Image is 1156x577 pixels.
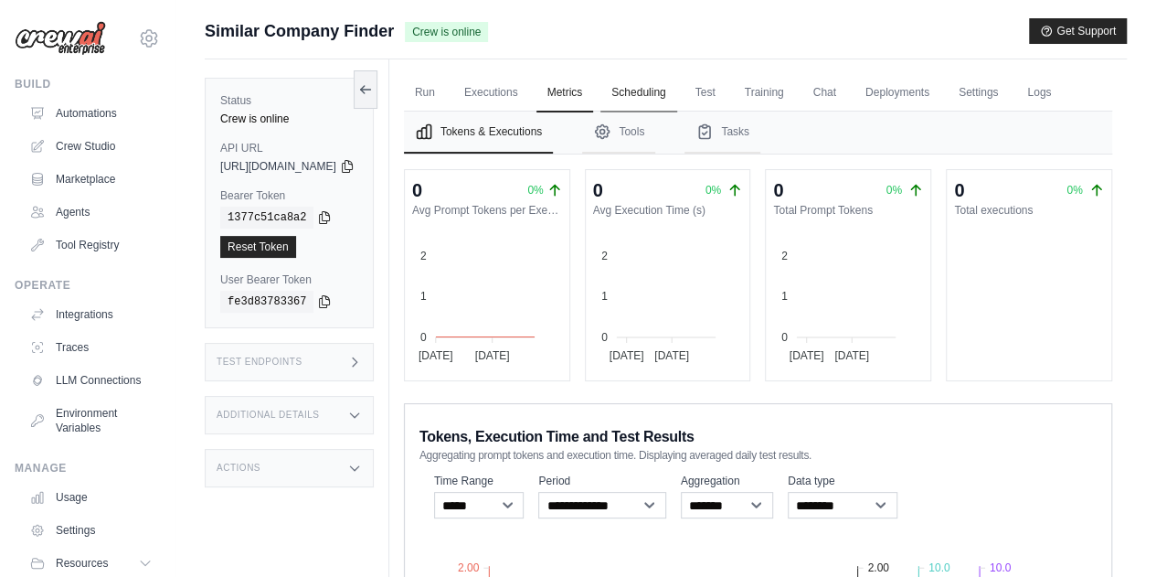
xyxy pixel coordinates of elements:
label: Time Range [434,474,525,488]
tspan: [DATE] [654,349,689,362]
h3: Test Endpoints [217,357,302,368]
button: Tasks [684,112,760,154]
span: 0% [705,184,721,197]
label: User Bearer Token [220,272,358,287]
div: 0 [773,177,783,203]
a: Traces [22,333,160,362]
nav: Tabs [404,112,1112,154]
dt: Avg Execution Time (s) [593,203,743,218]
a: Integrations [22,300,160,329]
button: Get Support [1029,18,1127,44]
tspan: 2.00 [867,561,889,574]
span: Tokens, Execution Time and Test Results [419,426,695,448]
span: Resources [56,556,108,571]
code: fe3d83783367 [220,291,313,313]
a: Metrics [536,74,594,112]
label: Status [220,93,358,108]
tspan: [DATE] [609,349,643,362]
tspan: 10.0 [990,561,1012,574]
div: Operate [15,278,160,293]
a: Settings [948,74,1009,112]
a: Tool Registry [22,230,160,260]
tspan: 0 [601,331,608,344]
a: Training [734,74,795,112]
a: Settings [22,516,160,545]
div: Crew is online [220,112,358,126]
tspan: [DATE] [790,349,824,362]
code: 1377c51ca8a2 [220,207,313,229]
a: Automations [22,99,160,128]
a: Executions [453,74,529,112]
a: LLM Connections [22,366,160,395]
label: API URL [220,141,358,155]
label: Bearer Token [220,188,358,203]
iframe: Chat Widget [1065,489,1156,577]
div: 0 [954,177,964,203]
tspan: 2 [601,250,608,262]
tspan: 10.0 [928,561,950,574]
a: Logs [1016,74,1062,112]
dt: Avg Prompt Tokens per Execution [412,203,562,218]
span: [URL][DOMAIN_NAME] [220,159,336,174]
span: Crew is online [405,22,488,42]
div: Manage [15,461,160,475]
div: 0 [412,177,422,203]
tspan: 1 [781,290,788,303]
tspan: 2 [781,250,788,262]
tspan: [DATE] [474,349,509,362]
a: Test [684,74,726,112]
a: Crew Studio [22,132,160,161]
a: Environment Variables [22,399,160,443]
a: Agents [22,198,160,227]
tspan: [DATE] [835,349,870,362]
h3: Actions [217,463,260,474]
tspan: 0 [420,331,427,344]
a: Usage [22,483,160,512]
span: 0% [1066,184,1082,197]
dt: Total executions [954,203,1104,218]
tspan: 0 [781,331,788,344]
label: Aggregation [681,474,773,488]
tspan: [DATE] [419,349,453,362]
a: Reset Token [220,236,296,258]
button: Tools [582,112,655,154]
a: Deployments [854,74,940,112]
span: 0% [527,183,543,198]
label: Period [538,474,665,488]
a: Scheduling [600,74,676,112]
tspan: 1 [601,290,608,303]
tspan: 2.00 [458,561,480,574]
img: Logo [15,21,106,56]
div: 0 [593,177,603,203]
span: Aggregating prompt tokens and execution time. Displaying averaged daily test results. [419,448,811,463]
span: 0% [886,184,902,197]
a: Marketplace [22,165,160,194]
a: Run [404,74,446,112]
a: Chat [802,74,847,112]
label: Data type [788,474,897,488]
div: Build [15,77,160,91]
tspan: 2 [420,250,427,262]
h3: Additional Details [217,410,319,421]
span: Similar Company Finder [205,18,394,44]
dt: Total Prompt Tokens [773,203,923,218]
button: Tokens & Executions [404,112,553,154]
tspan: 1 [420,290,427,303]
